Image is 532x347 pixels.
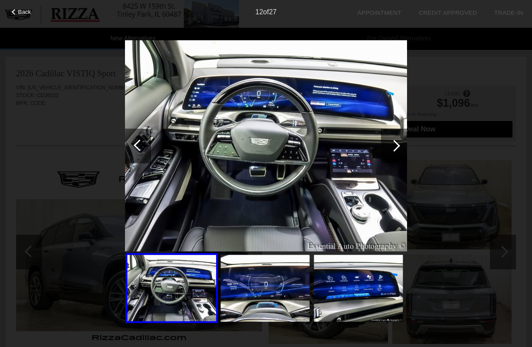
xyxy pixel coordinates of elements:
[125,40,407,252] img: 839bbda65b0e3ac72eba4353b6ce067d.jpg
[314,255,403,322] img: e63a05d79a096fcc196ea289d7f86166.jpg
[256,8,263,16] span: 12
[357,10,401,16] a: Appointment
[494,10,523,16] a: Trade-In
[18,9,31,15] span: Back
[269,8,277,16] span: 27
[419,10,477,16] a: Credit Approved
[220,255,309,322] img: bfc5669658233cb7692ec8f80330ea43.jpg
